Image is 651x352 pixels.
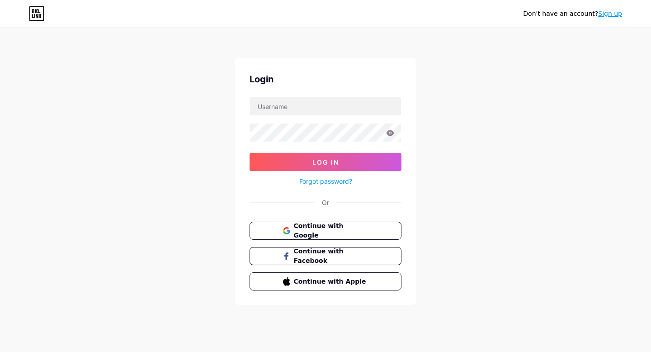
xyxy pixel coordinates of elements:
[250,153,401,171] button: Log In
[312,158,339,166] span: Log In
[322,198,329,207] div: Or
[598,10,622,17] a: Sign up
[294,277,368,286] span: Continue with Apple
[299,176,352,186] a: Forgot password?
[523,9,622,19] div: Don't have an account?
[250,272,401,290] button: Continue with Apple
[250,247,401,265] button: Continue with Facebook
[294,247,368,266] span: Continue with Facebook
[294,221,368,240] span: Continue with Google
[250,72,401,86] div: Login
[250,97,401,115] input: Username
[250,222,401,240] button: Continue with Google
